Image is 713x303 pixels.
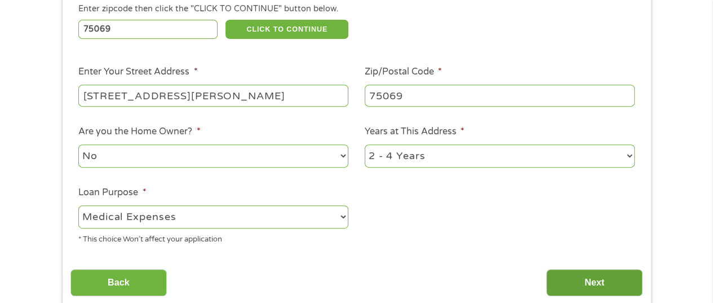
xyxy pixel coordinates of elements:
[78,230,348,245] div: * This choice Won’t affect your application
[78,3,634,15] div: Enter zipcode then click the "CLICK TO CONTINUE" button below.
[78,126,200,138] label: Are you the Home Owner?
[70,269,167,297] input: Back
[225,20,348,39] button: CLICK TO CONTINUE
[78,66,197,78] label: Enter Your Street Address
[546,269,643,297] input: Next
[78,187,146,199] label: Loan Purpose
[78,20,218,39] input: Enter Zipcode (e.g 01510)
[365,66,442,78] label: Zip/Postal Code
[78,85,348,106] input: 1 Main Street
[365,126,464,138] label: Years at This Address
